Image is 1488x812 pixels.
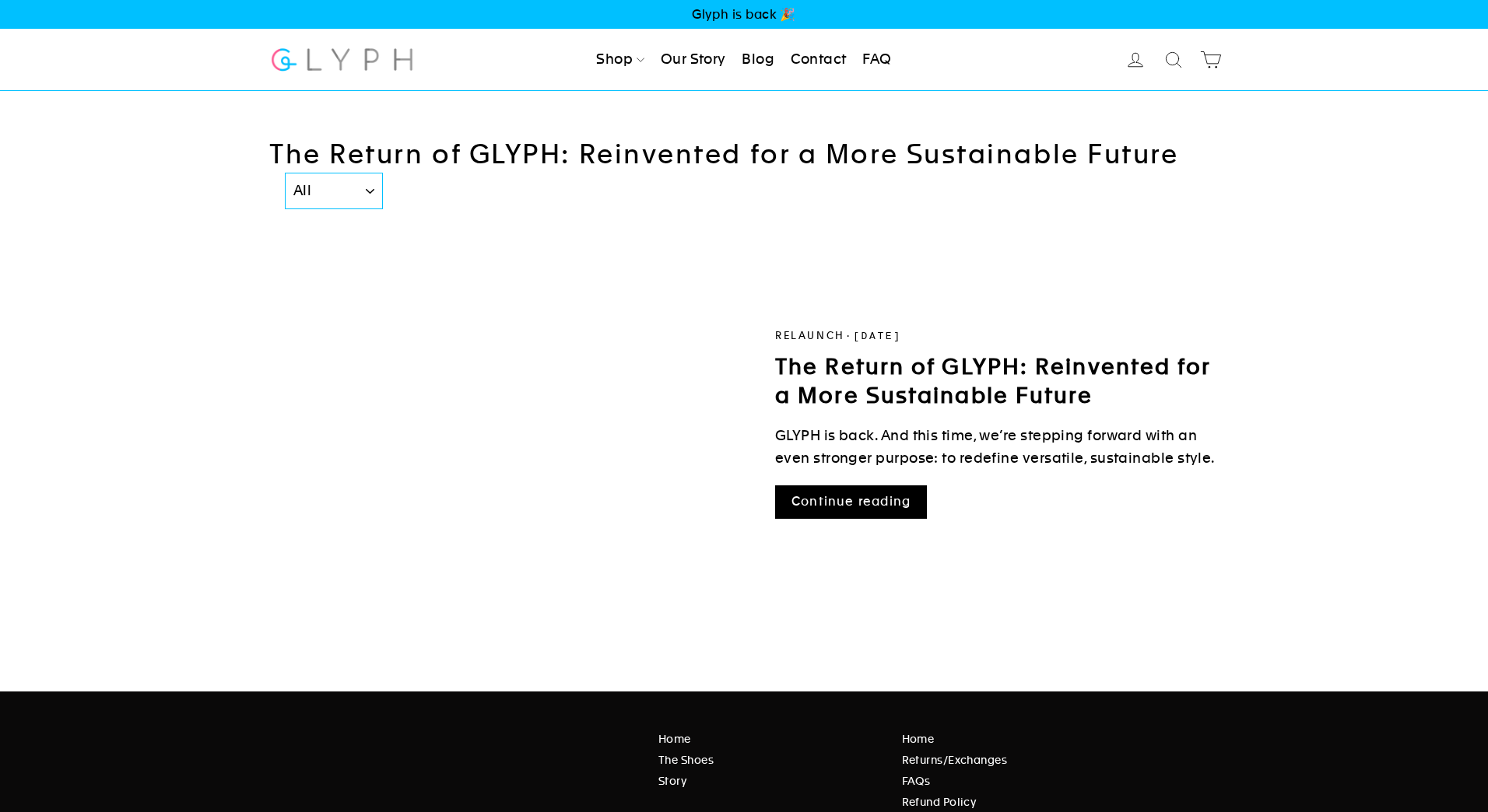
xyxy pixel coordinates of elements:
[658,751,879,768] a: The Shoes
[902,793,1209,810] a: Refund Policy
[269,138,1219,209] h1: The Return of GLYPH: Reinvented for a More Sustainable Future
[775,485,927,519] a: Continue reading
[853,331,901,342] time: [DATE]
[775,328,1219,345] div: ·
[590,43,897,77] ul: Primary
[658,730,879,747] a: Home
[590,43,651,77] a: Shop
[775,330,845,341] a: Relaunch
[856,43,897,77] a: FAQ
[784,43,853,77] a: Contact
[775,354,1211,407] a: The Return of GLYPH: Reinvented for a More Sustainable Future
[902,772,1209,789] a: FAQs
[655,43,732,77] a: Our Story
[735,43,781,77] a: Blog
[775,425,1219,470] p: GLYPH is back. And this time, we’re stepping forward with an even stronger purpose: to redefine v...
[658,772,879,789] a: Story
[269,39,415,80] img: Glyph
[902,751,1209,768] a: Returns/Exchanges
[902,730,1209,747] a: Home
